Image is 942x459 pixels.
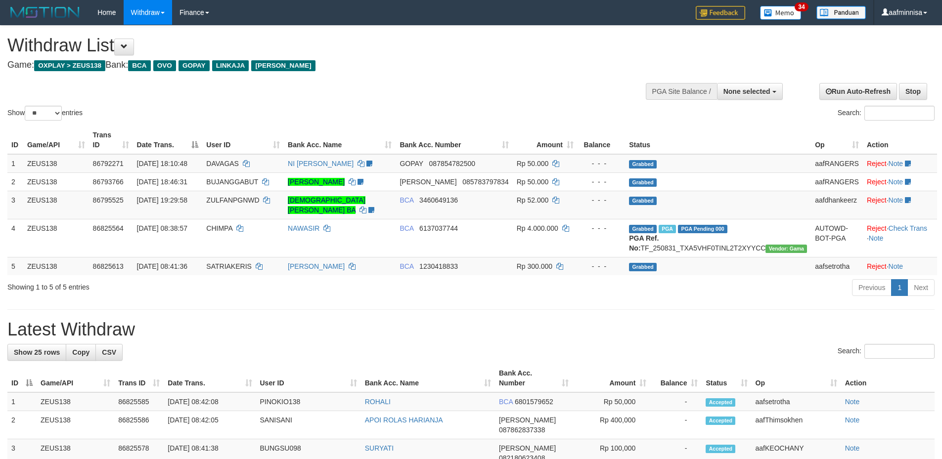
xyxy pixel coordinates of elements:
[202,126,284,154] th: User ID: activate to sort column ascending
[867,224,887,232] a: Reject
[517,160,549,167] span: Rp 50.000
[7,154,23,173] td: 1
[760,6,802,20] img: Button%20Memo.svg
[573,411,650,439] td: Rp 400,000
[284,126,396,154] th: Bank Acc. Name: activate to sort column ascending
[37,411,114,439] td: ZEUS138
[206,224,232,232] span: CHIMPA
[400,178,456,186] span: [PERSON_NAME]
[128,60,150,71] span: BCA
[7,364,37,392] th: ID: activate to sort column descending
[499,398,513,406] span: BCA
[137,196,187,204] span: [DATE] 19:29:58
[114,364,164,392] th: Trans ID: activate to sort column ascending
[864,106,935,121] input: Search:
[625,126,811,154] th: Status
[37,392,114,411] td: ZEUS138
[582,159,621,168] div: - - -
[811,257,863,275] td: aafsetrotha
[7,278,385,292] div: Showing 1 to 5 of 5 entries
[852,279,892,296] a: Previous
[7,126,23,154] th: ID
[72,348,90,356] span: Copy
[706,417,735,425] span: Accepted
[582,195,621,205] div: - - -
[869,234,884,242] a: Note
[288,224,319,232] a: NAWASIR
[114,392,164,411] td: 86825585
[7,36,618,55] h1: Withdraw List
[517,224,558,232] span: Rp 4.000.000
[7,344,66,361] a: Show 25 rows
[256,364,361,392] th: User ID: activate to sort column ascending
[23,154,89,173] td: ZEUS138
[288,160,354,167] a: NI [PERSON_NAME]
[819,83,897,100] a: Run Auto-Refresh
[678,225,727,233] span: PGA Pending
[864,344,935,359] input: Search:
[907,279,935,296] a: Next
[845,398,860,406] a: Note
[629,178,657,187] span: Grabbed
[838,106,935,121] label: Search:
[25,106,62,121] select: Showentries
[7,106,83,121] label: Show entries
[137,178,187,186] span: [DATE] 18:46:31
[7,392,37,411] td: 1
[513,126,578,154] th: Amount: activate to sort column ascending
[582,223,621,233] div: - - -
[23,172,89,191] td: ZEUS138
[650,411,702,439] td: -
[14,348,60,356] span: Show 25 rows
[889,178,903,186] a: Note
[7,5,83,20] img: MOTION_logo.png
[706,398,735,407] span: Accepted
[179,60,210,71] span: GOPAY
[288,262,345,270] a: [PERSON_NAME]
[7,219,23,257] td: 4
[582,177,621,187] div: - - -
[206,262,252,270] span: SATRIAKERIS
[396,126,512,154] th: Bank Acc. Number: activate to sort column ascending
[625,219,811,257] td: TF_250831_TXA5VHF0TINL2T2XYYCC
[102,348,116,356] span: CSV
[517,178,549,186] span: Rp 50.000
[256,411,361,439] td: SANISANI
[863,257,937,275] td: ·
[629,234,659,252] b: PGA Ref. No:
[429,160,475,167] span: Copy 087854782500 to clipboard
[752,411,841,439] td: aafThimsokhen
[7,411,37,439] td: 2
[646,83,717,100] div: PGA Site Balance /
[66,344,96,361] a: Copy
[23,219,89,257] td: ZEUS138
[419,196,458,204] span: Copy 3460649136 to clipboard
[400,160,423,167] span: GOPAY
[723,87,770,95] span: None selected
[499,444,556,452] span: [PERSON_NAME]
[889,224,928,232] a: Check Trans
[153,60,176,71] span: OVO
[288,178,345,186] a: [PERSON_NAME]
[256,392,361,411] td: PINOKIO138
[93,178,124,186] span: 86793766
[365,444,394,452] a: SURYATI
[650,364,702,392] th: Balance: activate to sort column ascending
[889,262,903,270] a: Note
[573,364,650,392] th: Amount: activate to sort column ascending
[863,219,937,257] td: · ·
[811,191,863,219] td: aafdhankeerz
[582,261,621,271] div: - - -
[811,154,863,173] td: aafRANGERS
[137,262,187,270] span: [DATE] 08:41:36
[889,160,903,167] a: Note
[867,196,887,204] a: Reject
[863,191,937,219] td: ·
[400,196,413,204] span: BCA
[517,196,549,204] span: Rp 52.000
[495,364,573,392] th: Bank Acc. Number: activate to sort column ascending
[629,263,657,271] span: Grabbed
[515,398,553,406] span: Copy 6801579652 to clipboard
[752,392,841,411] td: aafsetrotha
[164,392,256,411] td: [DATE] 08:42:08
